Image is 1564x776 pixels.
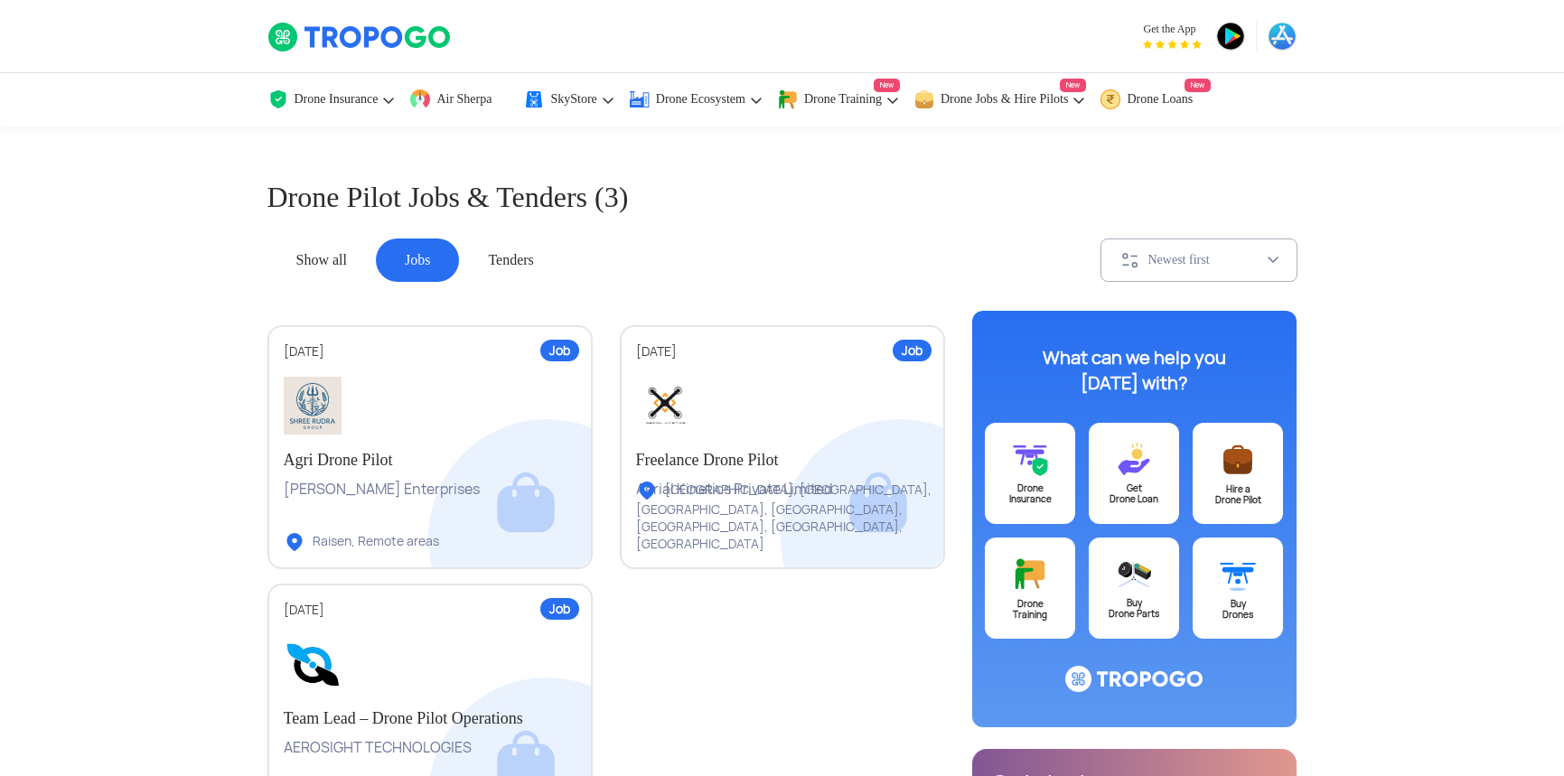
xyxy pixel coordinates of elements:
[376,238,459,282] div: Jobs
[284,602,576,619] div: [DATE]
[629,73,763,126] a: Drone Ecosystem
[284,738,576,758] div: AEROSIGHT TECHNOLOGIES
[284,635,342,693] img: logo%202.jpg
[1220,556,1256,593] img: ic_buydrone@3x.svg
[267,177,1297,217] h1: Drone Pilot Jobs & Tenders (3)
[1089,423,1179,524] a: GetDrone Loan
[295,92,379,107] span: Drone Insurance
[1089,538,1179,639] a: BuyDrone Parts
[656,92,745,107] span: Drone Ecosystem
[267,73,397,126] a: Drone Insurance
[1143,40,1202,49] img: App Raking
[1143,22,1202,36] span: Get the App
[1220,441,1256,478] img: ic_postajob@3x.svg
[284,531,305,553] img: ic_locationlist.svg
[1089,483,1179,505] div: Get Drone Loan
[459,238,562,282] div: Tenders
[985,483,1075,505] div: Drone Insurance
[284,707,576,729] h2: Team Lead – Drone Pilot Operations
[636,377,694,435] img: WhatsApp%20Image%202025-07-04%20at%2012.16.19%20AM.jpeg
[1216,22,1245,51] img: ic_playstore.png
[409,73,510,126] a: Air Sherpa
[620,325,945,569] a: Job[DATE]Freelance Drone PilotAerial Kinetics Private Limited[GEOGRAPHIC_DATA], [GEOGRAPHIC_DATA]...
[636,449,929,471] h2: Freelance Drone Pilot
[777,73,900,126] a: Drone TrainingNew
[1193,599,1283,621] div: Buy Drones
[1012,441,1048,477] img: ic_drone_insurance@3x.svg
[284,343,576,360] div: [DATE]
[1116,556,1152,592] img: ic_droneparts@3x.svg
[540,340,579,361] div: Job
[267,22,453,52] img: TropoGo Logo
[985,423,1075,524] a: DroneInsurance
[1185,79,1211,92] span: New
[1148,252,1266,268] div: Newest first
[284,377,342,435] img: IMG_5394.png
[941,92,1069,107] span: Drone Jobs & Hire Pilots
[550,92,596,107] span: SkyStore
[1127,92,1193,107] span: Drone Loans
[985,538,1075,639] a: DroneTraining
[636,480,959,553] div: [GEOGRAPHIC_DATA], [GEOGRAPHIC_DATA], [GEOGRAPHIC_DATA], [GEOGRAPHIC_DATA], [GEOGRAPHIC_DATA], [G...
[1060,79,1086,92] span: New
[1100,73,1211,126] a: Drone LoansNew
[1089,598,1179,620] div: Buy Drone Parts
[636,480,658,501] img: ic_locationlist.svg
[1193,423,1283,524] a: Hire aDrone Pilot
[1100,238,1297,282] button: Newest first
[284,531,439,553] div: Raisen, Remote areas
[985,599,1075,621] div: Drone Training
[267,325,593,569] a: Job[DATE]Agri Drone Pilot[PERSON_NAME] EnterprisesRaisen, Remote areas
[893,340,932,361] div: Job
[1012,556,1048,593] img: ic_training@3x.svg
[1021,345,1247,396] div: What can we help you [DATE] with?
[1116,441,1152,477] img: ic_loans@3x.svg
[874,79,900,92] span: New
[1065,666,1203,693] img: ic_logo@3x.svg
[913,73,1087,126] a: Drone Jobs & Hire PilotsNew
[1193,484,1283,506] div: Hire a Drone Pilot
[284,480,576,500] div: [PERSON_NAME] Enterprises
[436,92,492,107] span: Air Sherpa
[267,238,376,282] div: Show all
[540,598,579,620] div: Job
[804,92,882,107] span: Drone Training
[1268,22,1297,51] img: ic_appstore.png
[636,343,929,360] div: [DATE]
[523,73,614,126] a: SkyStore
[1193,538,1283,639] a: BuyDrones
[284,449,576,471] h2: Agri Drone Pilot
